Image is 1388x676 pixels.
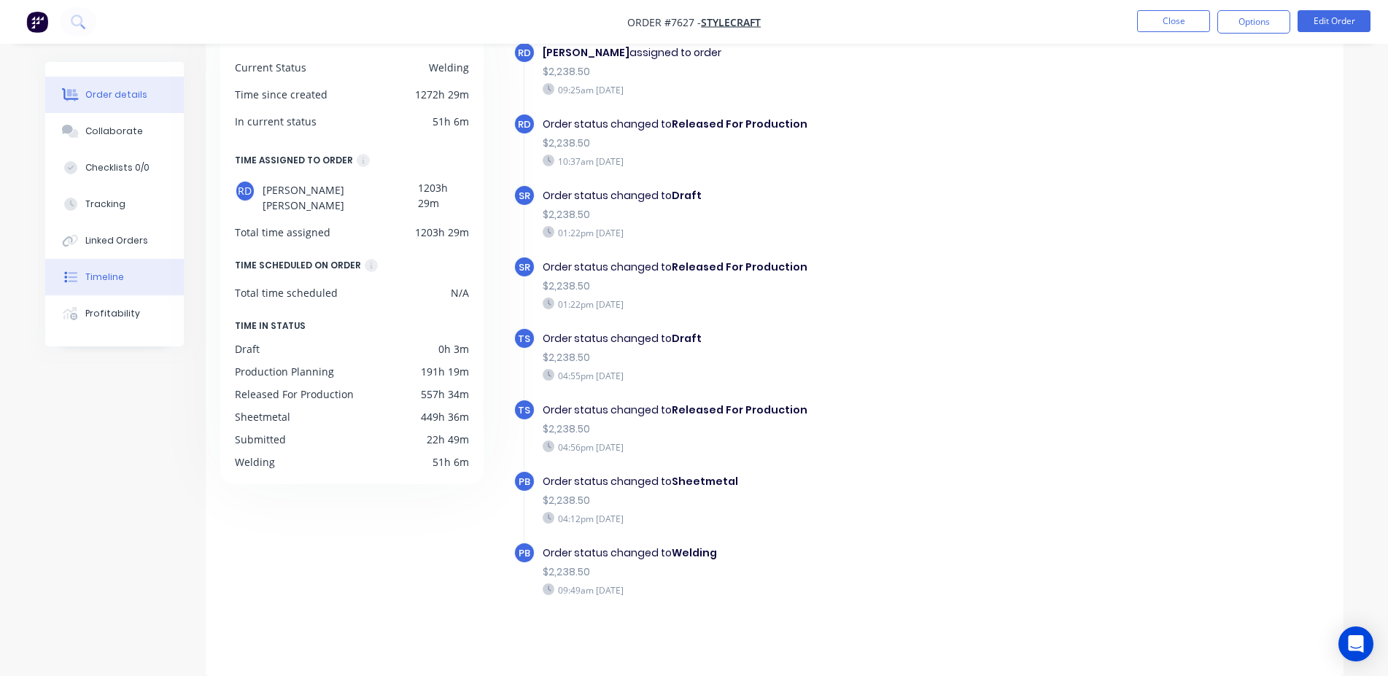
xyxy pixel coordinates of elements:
[45,259,184,295] button: Timeline
[519,546,530,560] span: PB
[543,45,1047,61] div: assigned to order
[235,285,338,300] div: Total time scheduled
[451,285,469,300] div: N/A
[518,117,531,131] span: RD
[45,113,184,149] button: Collaborate
[427,432,469,447] div: 22h 49m
[85,234,148,247] div: Linked Orders
[543,298,1047,311] div: 01:22pm [DATE]
[543,188,1047,203] div: Order status changed to
[26,11,48,33] img: Factory
[543,350,1047,365] div: $2,238.50
[543,369,1047,382] div: 04:55pm [DATE]
[543,45,629,60] b: [PERSON_NAME]
[543,564,1047,580] div: $2,238.50
[543,493,1047,508] div: $2,238.50
[45,186,184,222] button: Tracking
[543,226,1047,239] div: 01:22pm [DATE]
[672,545,717,560] b: Welding
[519,260,530,274] span: SR
[429,60,469,75] div: Welding
[672,331,702,346] b: Draft
[543,545,1047,561] div: Order status changed to
[45,77,184,113] button: Order details
[543,512,1047,525] div: 04:12pm [DATE]
[235,225,330,240] div: Total time assigned
[519,189,530,203] span: SR
[235,432,286,447] div: Submitted
[543,83,1047,96] div: 09:25am [DATE]
[672,188,702,203] b: Draft
[543,260,1047,275] div: Order status changed to
[1338,626,1373,661] div: Open Intercom Messenger
[672,260,807,274] b: Released For Production
[433,454,469,470] div: 51h 6m
[672,403,807,417] b: Released For Production
[45,149,184,186] button: Checklists 0/0
[672,474,738,489] b: Sheetmetal
[235,152,353,168] div: TIME ASSIGNED TO ORDER
[235,364,334,379] div: Production Planning
[421,409,469,424] div: 449h 36m
[543,583,1047,597] div: 09:49am [DATE]
[235,409,290,424] div: Sheetmetal
[235,257,361,273] div: TIME SCHEDULED ON ORDER
[85,307,140,320] div: Profitability
[543,440,1047,454] div: 04:56pm [DATE]
[235,386,354,402] div: Released For Production
[421,364,469,379] div: 191h 19m
[518,46,531,60] span: RD
[543,331,1047,346] div: Order status changed to
[45,295,184,332] button: Profitability
[543,64,1047,79] div: $2,238.50
[543,403,1047,418] div: Order status changed to
[627,15,701,29] span: Order #7627 -
[543,421,1047,437] div: $2,238.50
[85,125,143,138] div: Collaborate
[543,117,1047,132] div: Order status changed to
[1137,10,1210,32] button: Close
[45,222,184,259] button: Linked Orders
[433,114,469,129] div: 51h 6m
[85,88,147,101] div: Order details
[438,341,469,357] div: 0h 3m
[418,180,468,213] div: 1203h 29m
[701,15,761,29] a: Stylecraft
[235,60,306,75] div: Current Status
[235,114,317,129] div: In current status
[85,271,124,284] div: Timeline
[415,225,469,240] div: 1203h 29m
[543,136,1047,151] div: $2,238.50
[1298,10,1370,32] button: Edit Order
[235,180,255,202] div: RD
[415,87,469,102] div: 1272h 29m
[672,117,807,131] b: Released For Production
[85,198,125,211] div: Tracking
[235,454,275,470] div: Welding
[263,180,418,213] span: [PERSON_NAME] [PERSON_NAME]
[543,207,1047,222] div: $2,238.50
[543,474,1047,489] div: Order status changed to
[518,332,530,346] span: TS
[235,318,306,334] span: TIME IN STATUS
[1217,10,1290,34] button: Options
[421,386,469,402] div: 557h 34m
[235,341,260,357] div: Draft
[235,87,327,102] div: Time since created
[85,161,150,174] div: Checklists 0/0
[543,279,1047,294] div: $2,238.50
[519,475,530,489] span: PB
[518,403,530,417] span: TS
[543,155,1047,168] div: 10:37am [DATE]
